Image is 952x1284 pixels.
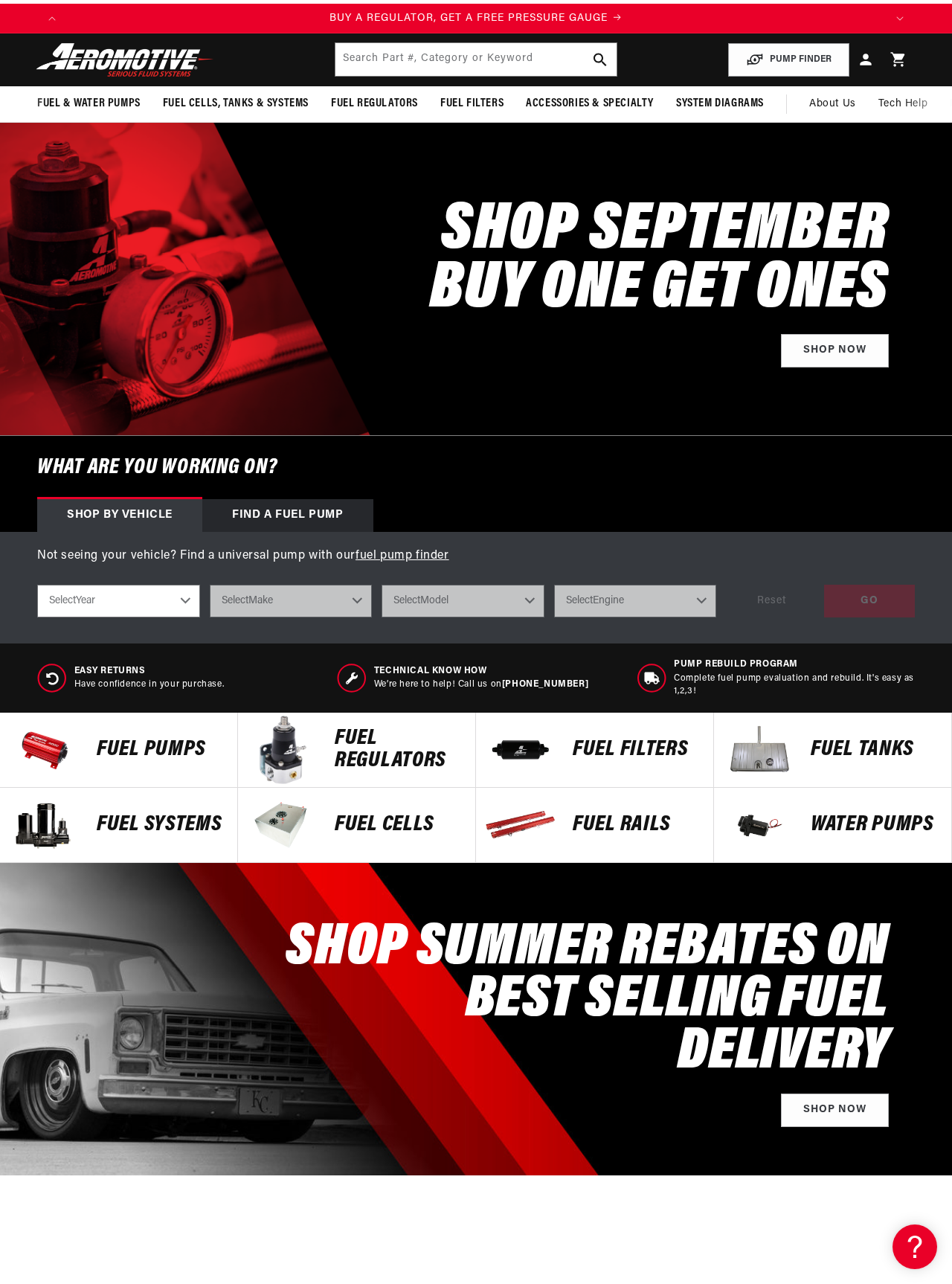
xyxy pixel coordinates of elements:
[74,678,225,691] p: Have confidence in your purchase.
[584,43,617,76] button: search button
[37,499,202,532] div: Shop by vehicle
[210,585,373,617] select: Make
[238,713,476,788] a: FUEL REGULATORS FUEL REGULATORS
[152,86,320,121] summary: Fuel Cells, Tanks & Systems
[382,585,544,617] select: Model
[26,86,152,121] summary: Fuel & Water Pumps
[356,550,449,562] a: fuel pump finder
[329,13,608,24] span: BUY A REGULATOR, GET A FREE PRESSURE GAUGE
[67,10,885,27] div: 1 of 4
[554,585,717,617] select: Engine
[526,96,654,112] span: Accessories & Specialty
[37,585,200,617] select: Year
[37,4,67,33] button: Translation missing: en.sections.announcements.previous_announcement
[714,713,952,788] a: Fuel Tanks Fuel Tanks
[476,713,714,788] a: FUEL FILTERS FUEL FILTERS
[335,43,617,76] input: Search by Part Number, Category or Keyword
[7,713,82,787] img: Fuel Pumps
[440,96,504,112] span: Fuel Filters
[430,202,889,320] h2: SHOP SEPTEMBER BUY ONE GET ONES
[728,43,849,77] button: PUMP FINDER
[37,96,141,112] span: Fuel & Water Pumps
[483,788,558,862] img: FUEL Rails
[674,673,915,698] p: Complete fuel pump evaluation and rebuild. It's easy as 1,2,3!
[676,96,764,112] span: System Diagrams
[245,788,320,862] img: FUEL Cells
[515,86,665,121] summary: Accessories & Specialty
[502,680,588,689] a: [PHONE_NUMBER]
[253,922,889,1079] h2: SHOP SUMMER REBATES ON BEST SELLING FUEL DELIVERY
[721,713,796,787] img: Fuel Tanks
[798,86,867,122] a: About Us
[476,788,714,863] a: FUEL Rails FUEL Rails
[32,42,218,77] img: Aeromotive
[7,788,82,862] img: Fuel Systems
[320,86,429,121] summary: Fuel Regulators
[885,4,915,33] button: Translation missing: en.sections.announcements.next_announcement
[202,499,373,532] div: Find a Fuel Pump
[67,10,885,27] div: Announcement
[781,1094,889,1127] a: Shop Now
[811,739,936,761] p: Fuel Tanks
[573,739,698,761] p: FUEL FILTERS
[37,547,915,566] p: Not seeing your vehicle? Find a universal pump with our
[67,10,885,27] a: BUY A REGULATOR, GET A FREE PRESSURE GAUGE
[97,739,222,761] p: Fuel Pumps
[374,678,588,691] p: We’re here to help! Call us on
[163,96,309,112] span: Fuel Cells, Tanks & Systems
[665,86,775,121] summary: System Diagrams
[811,814,936,836] p: Water Pumps
[238,788,476,863] a: FUEL Cells FUEL Cells
[74,665,225,678] span: Easy Returns
[245,713,320,787] img: FUEL REGULATORS
[331,96,418,112] span: Fuel Regulators
[878,96,927,112] span: Tech Help
[573,814,698,836] p: FUEL Rails
[781,334,889,367] a: Shop Now
[721,788,796,862] img: Water Pumps
[335,814,460,836] p: FUEL Cells
[483,713,558,787] img: FUEL FILTERS
[335,728,460,772] p: FUEL REGULATORS
[97,814,222,836] p: Fuel Systems
[809,98,856,109] span: About Us
[374,665,588,678] span: Technical Know How
[429,86,515,121] summary: Fuel Filters
[714,788,952,863] a: Water Pumps Water Pumps
[674,658,915,671] span: Pump Rebuild program
[867,86,939,122] summary: Tech Help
